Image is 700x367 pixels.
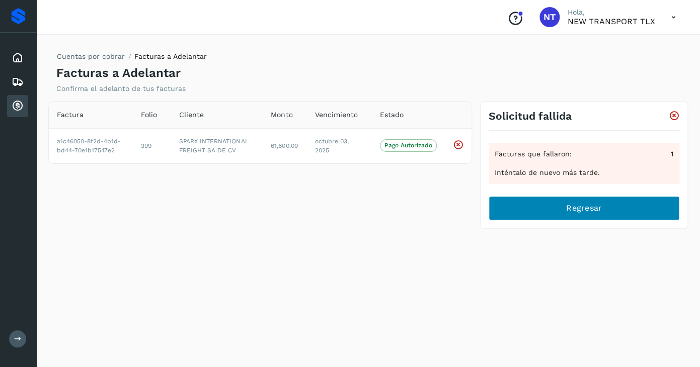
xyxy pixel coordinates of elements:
nav: breadcrumb [56,51,207,66]
span: Estado [380,110,404,120]
td: SPARX INTERNATIONAL FREIGHT SA DE CV [171,128,263,163]
span: Facturas a Adelantar [134,52,207,60]
div: Facturas que fallaron: [495,149,673,159]
h4: Facturas a Adelantar [56,66,181,80]
p: Pago Autorizado [384,142,432,149]
span: 61,600.00 [271,142,297,149]
td: 399 [133,128,171,163]
span: Cliente [179,110,204,120]
span: octubre 03, 2025 [315,138,348,154]
p: Confirma el adelanto de tus facturas [56,84,186,93]
p: NEW TRANSPORT TLX [568,17,655,26]
div: Cuentas por cobrar [7,95,28,117]
span: Vencimiento [315,110,357,120]
div: Inténtalo de nuevo más tarde. [495,167,673,178]
span: Regresar [566,203,602,214]
span: Factura [57,110,84,120]
span: Monto [271,110,292,120]
span: 1 [671,149,673,159]
div: Embarques [7,71,28,93]
p: Hola, [568,8,655,17]
a: Cuentas por cobrar [57,52,125,60]
button: Regresar [489,196,679,220]
div: Inicio [7,47,28,69]
td: a1c46050-8f2d-4b1d-bd44-70e1b17547e2 [49,128,133,163]
h3: Solicitud fallida [489,110,572,122]
span: Folio [141,110,157,120]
